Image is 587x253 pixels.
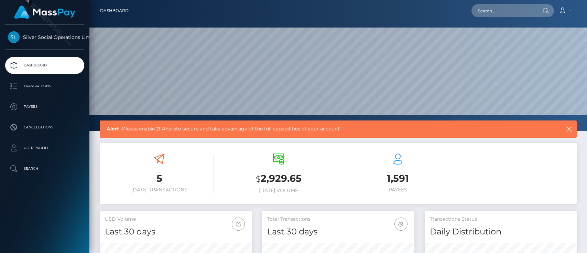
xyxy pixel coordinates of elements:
[430,216,572,223] h5: Transactions Status
[107,126,122,132] b: Alert -
[8,143,81,153] p: User Profile
[8,81,81,91] p: Transactions
[5,57,84,74] a: Dashboard
[224,172,333,186] h3: 2,929.65
[8,164,81,174] p: Search
[8,102,81,112] p: Payees
[344,172,453,185] h3: 1,591
[5,98,84,115] a: Payees
[100,3,129,18] a: Dashboard
[105,172,214,185] h3: 5
[471,4,536,17] input: Search...
[105,226,247,238] h4: Last 30 days
[14,6,75,19] img: MassPay Logo
[267,226,409,238] h4: Last 30 days
[5,139,84,157] a: User Profile
[8,122,81,133] p: Cancellations
[344,187,453,193] h6: Payees
[5,160,84,177] a: Search
[105,187,214,193] h6: [DATE] Transactions
[256,174,261,184] small: $
[5,119,84,136] a: Cancellations
[430,226,572,238] h4: Daily Distribution
[5,34,84,40] span: Silver Social Operations Limited
[224,188,333,193] h6: [DATE] Volume
[165,126,176,132] a: here
[267,216,409,223] h5: Total Transactions
[107,125,519,133] span: Please enable 2FA to secure and take advantage of the full capabilities of your account
[105,216,247,223] h5: USD Volume
[8,31,20,43] img: Silver Social Operations Limited
[5,77,84,95] a: Transactions
[8,60,81,71] p: Dashboard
